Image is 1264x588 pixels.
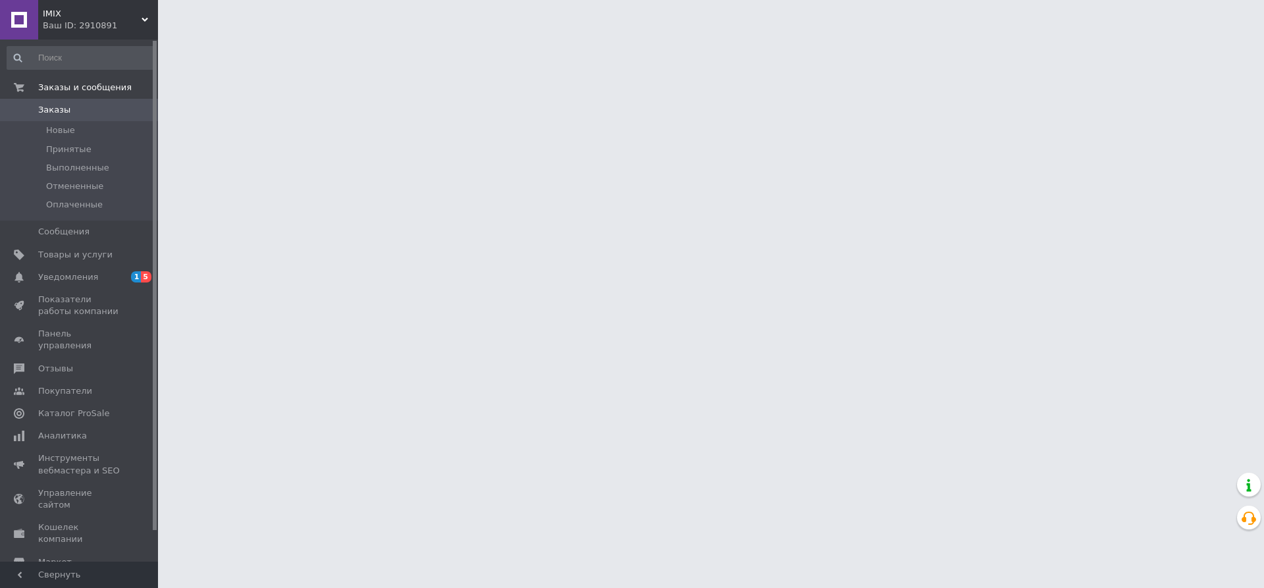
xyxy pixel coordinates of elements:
span: Отмененные [46,180,103,192]
span: Инструменты вебмастера и SEO [38,452,122,476]
span: Маркет [38,556,72,568]
span: Уведомления [38,271,98,283]
span: Принятые [46,144,92,155]
span: Сообщения [38,226,90,238]
input: Поиск [7,46,155,70]
span: Новые [46,124,75,136]
span: Отзывы [38,363,73,375]
span: Оплаченные [46,199,103,211]
span: Каталог ProSale [38,408,109,419]
span: Показатели работы компании [38,294,122,317]
span: Кошелек компании [38,521,122,545]
span: 5 [141,271,151,282]
span: Панель управления [38,328,122,352]
span: Управление сайтом [38,487,122,511]
span: Заказы и сообщения [38,82,132,94]
span: Аналитика [38,430,87,442]
span: Выполненные [46,162,109,174]
span: 1 [131,271,142,282]
span: IMIX [43,8,142,20]
span: Товары и услуги [38,249,113,261]
div: Ваш ID: 2910891 [43,20,158,32]
span: Заказы [38,104,70,116]
span: Покупатели [38,385,92,397]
